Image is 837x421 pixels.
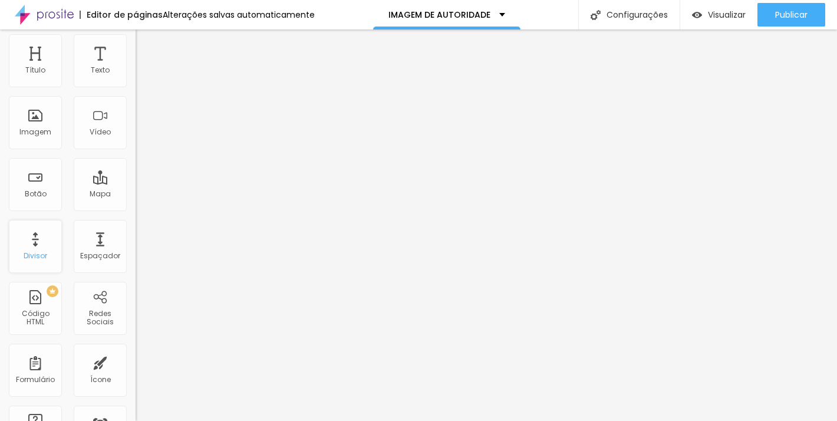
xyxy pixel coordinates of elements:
div: Espaçador [80,252,120,260]
span: Publicar [775,10,808,19]
div: Mapa [90,190,111,198]
div: Divisor [24,252,47,260]
div: Ícone [90,376,111,384]
div: Editor de páginas [80,11,163,19]
div: Texto [91,66,110,74]
img: view-1.svg [692,10,702,20]
iframe: Editor [136,29,837,421]
div: Imagem [19,128,51,136]
div: Código HTML [12,310,58,327]
div: Formulário [16,376,55,384]
div: Botão [25,190,47,198]
span: Visualizar [708,10,746,19]
div: Título [25,66,45,74]
button: Visualizar [680,3,757,27]
div: Redes Sociais [77,310,123,327]
button: Publicar [757,3,825,27]
p: IMAGEM DE AUTORIDADE [388,11,490,19]
img: Icone [591,10,601,20]
div: Vídeo [90,128,111,136]
div: Alterações salvas automaticamente [163,11,315,19]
